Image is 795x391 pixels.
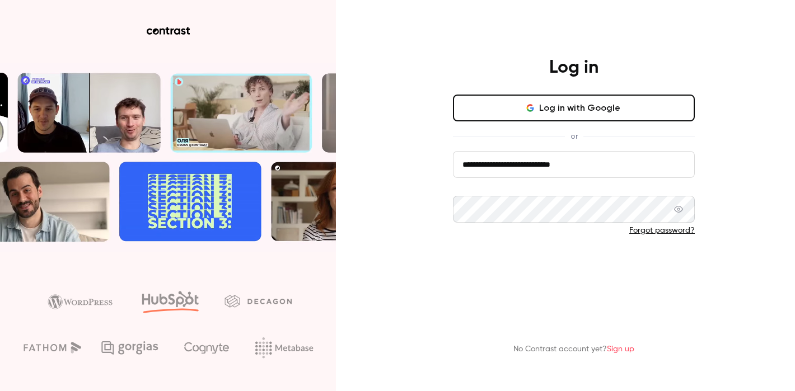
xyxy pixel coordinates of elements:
a: Forgot password? [629,227,695,234]
a: Sign up [607,345,634,353]
p: No Contrast account yet? [513,343,634,355]
img: decagon [225,295,292,307]
h4: Log in [549,56,598,79]
span: or [565,130,583,142]
button: Log in [453,254,695,281]
button: Log in with Google [453,95,695,121]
